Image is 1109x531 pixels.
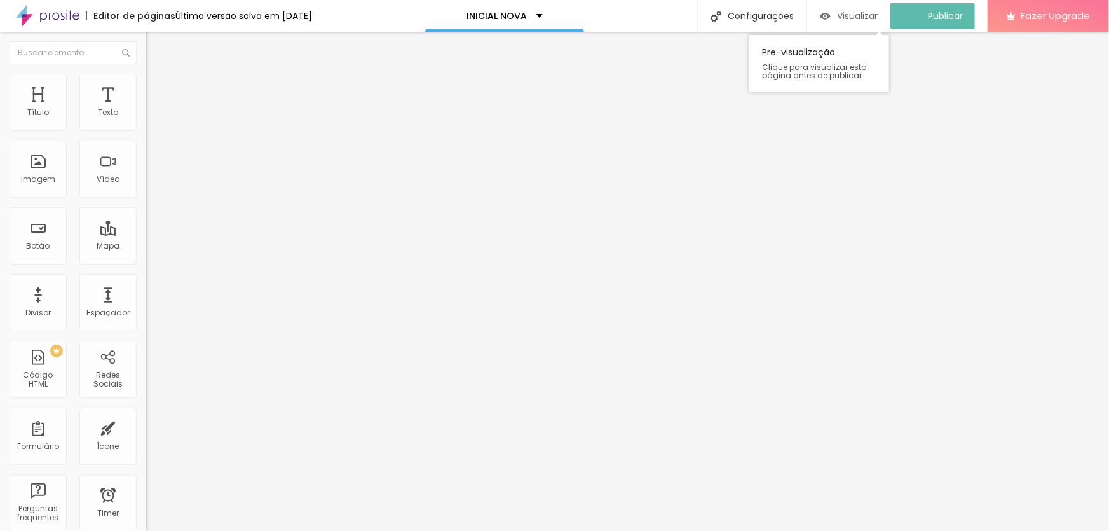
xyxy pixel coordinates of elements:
div: Código HTML [13,371,63,389]
div: Divisor [25,308,51,317]
div: Mapa [97,242,119,251]
div: Editor de páginas [86,11,175,20]
button: Visualizar [807,3,890,29]
span: Clique para visualizar esta página antes de publicar. [762,63,876,79]
iframe: Editor [146,32,1109,531]
div: Última versão salva em [DATE] [175,11,312,20]
div: Imagem [21,175,55,184]
img: Icone [711,11,721,22]
span: Fazer Upgrade [1021,10,1090,21]
div: Ícone [97,442,119,451]
img: Icone [122,49,130,57]
p: INICIAL NOVA [466,11,527,20]
div: Perguntas frequentes [13,504,63,523]
div: Texto [98,108,118,117]
div: Espaçador [86,308,130,317]
div: Vídeo [97,175,119,184]
div: Título [27,108,49,117]
div: Timer [97,509,119,518]
div: Redes Sociais [83,371,133,389]
span: Visualizar [837,11,878,21]
span: Publicar [928,11,963,21]
button: Publicar [890,3,975,29]
img: view-1.svg [820,11,831,22]
div: Botão [27,242,50,251]
div: Pre-visualização [749,35,889,92]
input: Buscar elemento [10,41,137,64]
div: Formulário [17,442,59,451]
